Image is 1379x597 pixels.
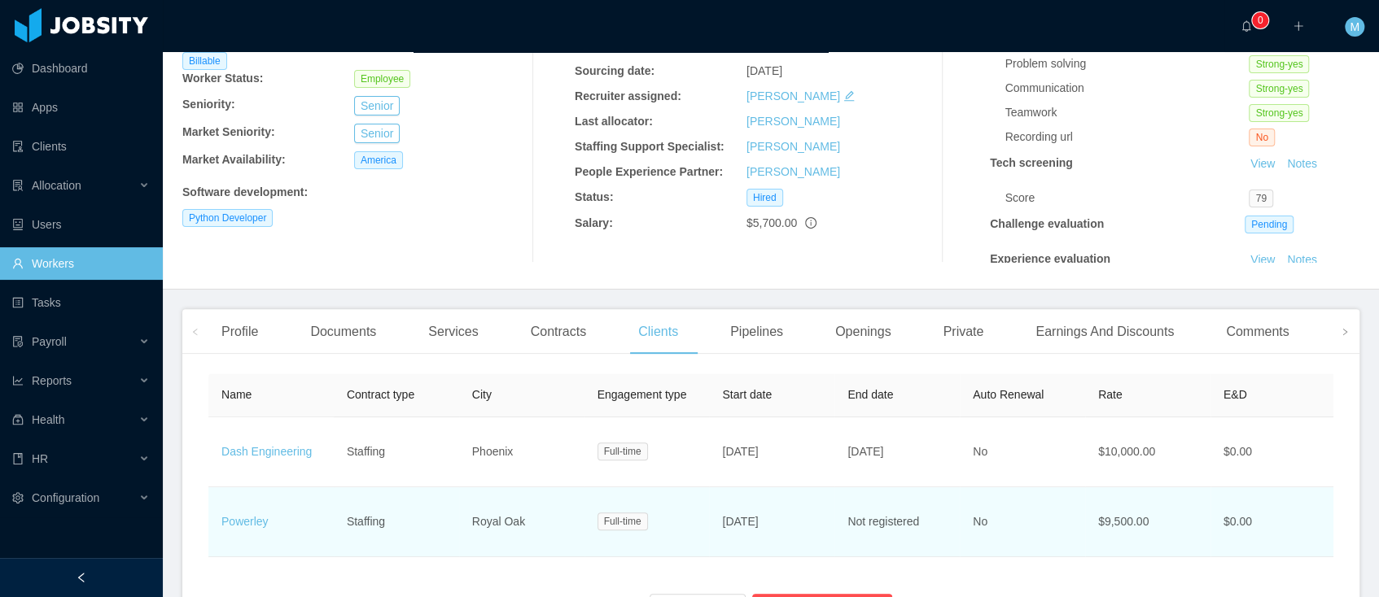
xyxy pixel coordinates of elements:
td: No [960,417,1085,487]
button: Notes [1280,155,1324,174]
span: [DATE] [722,445,758,458]
div: Score [1005,190,1249,207]
a: [PERSON_NAME] [746,140,840,153]
div: Profile [208,309,271,355]
span: No [1249,129,1274,146]
div: Comments [1213,309,1302,355]
div: Earnings And Discounts [1022,309,1187,355]
b: Status: [575,190,613,203]
span: Employee [354,70,410,88]
a: [PERSON_NAME] [746,115,840,128]
a: Powerley [221,515,269,528]
span: info-circle [805,217,816,229]
a: View [1245,253,1280,266]
span: End date [847,388,893,401]
i: icon: file-protect [12,336,24,347]
span: Contract type [347,388,414,401]
span: 79 [1249,190,1272,207]
a: icon: robotUsers [12,208,150,241]
span: Full-time [598,512,648,530]
div: Communication [1005,80,1249,97]
button: Notes [1280,251,1324,270]
a: icon: pie-chartDashboard [12,52,150,85]
b: Recruiter assigned: [575,89,681,102]
span: Health [32,413,64,426]
div: Services [415,309,491,355]
span: $5,700.00 [746,216,797,229]
span: Reports [32,374,72,387]
span: City [472,388,492,401]
span: Staffing [347,445,385,458]
td: Royal Oak [459,487,584,557]
div: Openings [822,309,904,355]
span: M [1350,17,1359,37]
td: $9,500.00 [1085,487,1210,557]
button: Senior [354,96,400,115]
span: Strong-yes [1249,80,1309,98]
span: [DATE] [722,515,758,528]
span: E&D [1224,388,1247,401]
i: icon: line-chart [12,375,24,386]
div: Pipelines [717,309,796,355]
span: Allocation [32,179,81,192]
span: HR [32,452,48,465]
span: Full-time [598,442,648,460]
span: America [354,151,403,169]
i: icon: medicine-box [12,414,24,425]
span: Strong-yes [1249,104,1309,122]
i: icon: edit [843,90,855,102]
strong: Tech screening [990,156,1073,169]
i: icon: left [191,328,199,336]
td: Phoenix [459,417,584,487]
i: icon: book [12,453,24,464]
b: People Experience Partner: [575,165,723,178]
td: No [960,487,1085,557]
a: icon: auditClients [12,130,150,163]
span: Not registered [847,515,919,528]
span: Python Developer [182,209,273,227]
strong: Experience evaluation [990,252,1110,265]
i: icon: solution [12,180,24,191]
td: $10,000.00 [1085,417,1210,487]
a: Dash Engineering [221,445,312,458]
b: Market Seniority: [182,125,275,138]
span: [DATE] [746,64,782,77]
i: icon: setting [12,492,24,503]
b: Sourcing date: [575,64,654,77]
div: Documents [297,309,389,355]
span: Billable [182,52,227,70]
span: Pending [1245,216,1294,233]
a: View [1245,157,1280,170]
sup: 0 [1252,12,1268,28]
a: [PERSON_NAME] [746,89,840,102]
b: Worker Status: [182,72,263,85]
span: Payroll [32,335,67,348]
a: icon: appstoreApps [12,91,150,124]
strong: Challenge evaluation [990,217,1104,230]
div: Teamwork [1005,104,1249,121]
div: Recording url [1005,129,1249,146]
span: Rate [1098,388,1123,401]
span: Configuration [32,491,99,504]
b: Last allocator: [575,115,653,128]
div: Clients [625,309,691,355]
div: Problem solving [1005,55,1249,72]
span: Strong-yes [1249,55,1309,73]
i: icon: right [1341,328,1349,336]
b: Seniority: [182,98,235,111]
b: Software development : [182,185,308,198]
span: Start date [722,388,772,401]
span: Auto Renewal [973,388,1044,401]
span: Engagement type [598,388,687,401]
button: Senior [354,124,400,143]
b: Market Availability: [182,153,286,166]
i: icon: bell [1241,20,1252,32]
span: $0.00 [1224,445,1252,458]
span: Name [221,388,252,401]
div: Contracts [518,309,599,355]
span: [DATE] [847,445,883,458]
b: Staffing Support Specialist: [575,140,725,153]
b: Salary: [575,216,613,229]
span: Hired [746,189,783,207]
i: icon: plus [1293,20,1304,32]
